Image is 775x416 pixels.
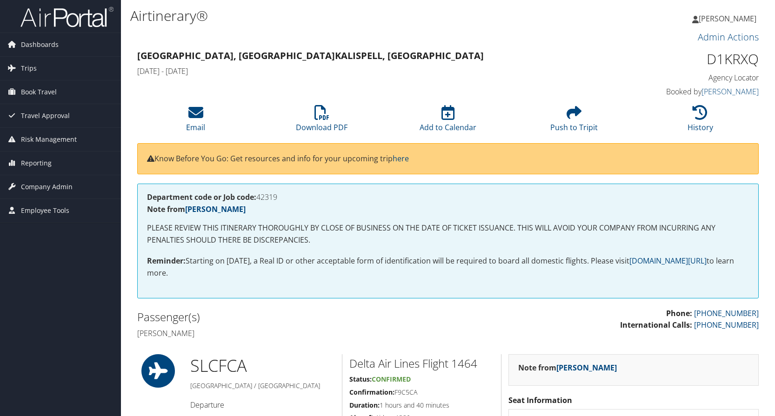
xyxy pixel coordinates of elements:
[692,5,766,33] a: [PERSON_NAME]
[130,6,554,26] h1: Airtinerary®
[620,320,692,330] strong: International Calls:
[137,328,441,338] h4: [PERSON_NAME]
[349,356,494,371] h2: Delta Air Lines Flight 1464
[20,6,114,28] img: airportal-logo.png
[21,80,57,104] span: Book Travel
[614,49,759,69] h1: D1KRXQ
[518,363,617,373] strong: Note from
[556,363,617,373] a: [PERSON_NAME]
[137,66,600,76] h4: [DATE] - [DATE]
[349,375,372,383] strong: Status:
[21,175,73,198] span: Company Admin
[185,204,246,214] a: [PERSON_NAME]
[688,110,713,132] a: History
[21,199,69,222] span: Employee Tools
[420,110,476,132] a: Add to Calendar
[349,388,494,397] h5: F9C5CA
[190,400,335,410] h4: Departure
[508,395,572,405] strong: Seat Information
[296,110,347,132] a: Download PDF
[393,153,409,164] a: here
[21,33,59,56] span: Dashboards
[147,222,749,246] p: PLEASE REVIEW THIS ITINERARY THOROUGHLY BY CLOSE OF BUSINESS ON THE DATE OF TICKET ISSUANCE. THIS...
[147,192,256,202] strong: Department code or Job code:
[629,256,707,266] a: [DOMAIN_NAME][URL]
[698,31,759,43] a: Admin Actions
[550,110,598,132] a: Push to Tripit
[21,128,77,151] span: Risk Management
[699,13,756,24] span: [PERSON_NAME]
[614,86,759,97] h4: Booked by
[147,153,749,165] p: Know Before You Go: Get resources and info for your upcoming trip
[372,375,411,383] span: Confirmed
[190,381,335,390] h5: [GEOGRAPHIC_DATA] / [GEOGRAPHIC_DATA]
[702,86,759,97] a: [PERSON_NAME]
[147,255,749,279] p: Starting on [DATE], a Real ID or other acceptable form of identification will be required to boar...
[694,320,759,330] a: [PHONE_NUMBER]
[147,193,749,201] h4: 42319
[694,308,759,318] a: [PHONE_NUMBER]
[147,256,186,266] strong: Reminder:
[21,57,37,80] span: Trips
[190,354,335,377] h1: SLC FCA
[349,388,394,396] strong: Confirmation:
[186,110,205,132] a: Email
[666,308,692,318] strong: Phone:
[137,49,484,62] strong: [GEOGRAPHIC_DATA], [GEOGRAPHIC_DATA] Kalispell, [GEOGRAPHIC_DATA]
[349,401,494,410] h5: 1 hours and 40 minutes
[349,401,380,409] strong: Duration:
[21,152,52,175] span: Reporting
[147,204,246,214] strong: Note from
[137,309,441,325] h2: Passenger(s)
[21,104,70,127] span: Travel Approval
[614,73,759,83] h4: Agency Locator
